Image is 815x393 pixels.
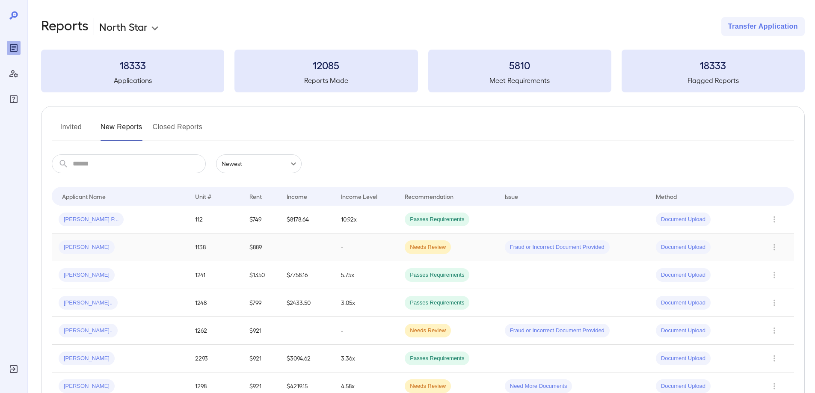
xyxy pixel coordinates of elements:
td: 112 [188,206,243,233]
button: Row Actions [768,240,781,254]
td: 1241 [188,261,243,289]
span: Need More Documents [505,382,572,390]
span: Passes Requirements [405,271,469,279]
td: $2433.50 [280,289,334,317]
td: $921 [243,345,280,372]
span: Fraud or Incorrect Document Provided [505,243,610,251]
span: [PERSON_NAME] [59,382,115,390]
span: Passes Requirements [405,355,469,363]
span: [PERSON_NAME].. [59,299,118,307]
span: Passes Requirements [405,216,469,224]
td: - [334,233,398,261]
div: Reports [7,41,21,55]
td: 1248 [188,289,243,317]
td: - [334,317,398,345]
h3: 18333 [41,58,224,72]
td: 10.92x [334,206,398,233]
button: Closed Reports [153,120,203,141]
button: Row Actions [768,352,781,365]
h5: Meet Requirements [428,75,611,86]
span: [PERSON_NAME] [59,271,115,279]
span: Document Upload [656,271,711,279]
span: Passes Requirements [405,299,469,307]
h2: Reports [41,17,89,36]
button: Transfer Application [721,17,805,36]
span: Needs Review [405,327,451,335]
div: Log Out [7,362,21,376]
span: [PERSON_NAME].. [59,327,118,335]
p: North Star [99,20,148,33]
span: [PERSON_NAME] [59,243,115,251]
div: Manage Users [7,67,21,80]
button: Row Actions [768,379,781,393]
td: 1262 [188,317,243,345]
span: Document Upload [656,382,711,390]
div: Unit # [195,191,211,201]
div: FAQ [7,92,21,106]
td: 3.36x [334,345,398,372]
div: Newest [216,154,302,173]
div: Applicant Name [62,191,106,201]
button: Row Actions [768,296,781,310]
h5: Flagged Reports [622,75,805,86]
td: $3094.62 [280,345,334,372]
div: Rent [249,191,263,201]
span: [PERSON_NAME] P... [59,216,124,224]
span: Document Upload [656,216,711,224]
span: Needs Review [405,382,451,390]
span: [PERSON_NAME] [59,355,115,363]
td: 1138 [188,233,243,261]
button: Row Actions [768,213,781,226]
td: $7758.16 [280,261,334,289]
button: Invited [52,120,90,141]
td: $1350 [243,261,280,289]
div: Method [656,191,677,201]
button: Row Actions [768,268,781,282]
span: Fraud or Incorrect Document Provided [505,327,610,335]
span: Needs Review [405,243,451,251]
button: Row Actions [768,324,781,337]
h5: Reports Made [234,75,418,86]
summary: 18333Applications12085Reports Made5810Meet Requirements18333Flagged Reports [41,50,805,92]
h3: 12085 [234,58,418,72]
span: Document Upload [656,327,711,335]
td: $921 [243,317,280,345]
td: $889 [243,233,280,261]
div: Income Level [341,191,377,201]
td: 2293 [188,345,243,372]
td: 3.05x [334,289,398,317]
span: Document Upload [656,243,711,251]
h3: 18333 [622,58,805,72]
td: $749 [243,206,280,233]
td: 5.75x [334,261,398,289]
div: Recommendation [405,191,453,201]
span: Document Upload [656,355,711,363]
button: New Reports [101,120,142,141]
span: Document Upload [656,299,711,307]
h5: Applications [41,75,224,86]
h3: 5810 [428,58,611,72]
div: Issue [505,191,519,201]
td: $799 [243,289,280,317]
td: $8178.64 [280,206,334,233]
div: Income [287,191,307,201]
